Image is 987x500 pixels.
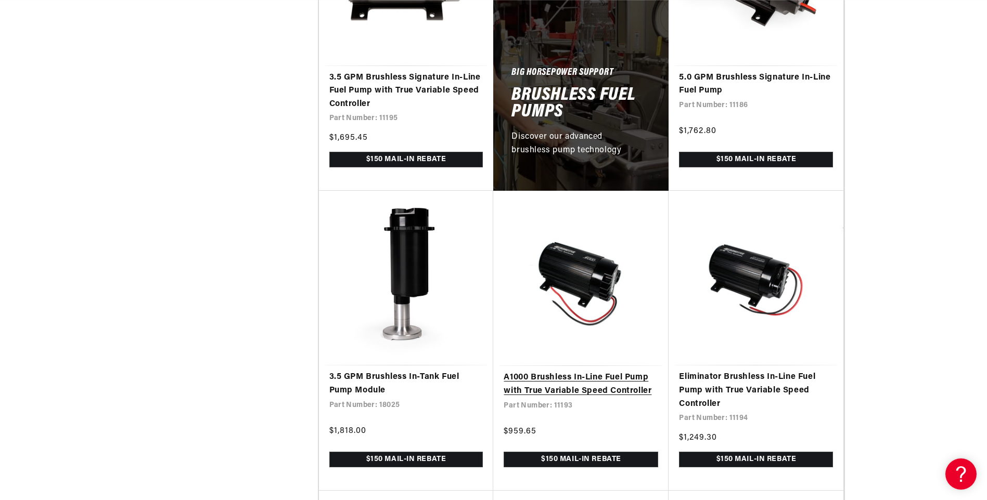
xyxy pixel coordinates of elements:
[329,71,483,111] a: 3.5 GPM Brushless Signature In-Line Fuel Pump with True Variable Speed Controller
[511,87,650,120] h2: Brushless Fuel Pumps
[679,371,833,411] a: Eliminator Brushless In-Line Fuel Pump with True Variable Speed Controller
[504,371,658,398] a: A1000 Brushless In-Line Fuel Pump with True Variable Speed Controller
[329,371,483,397] a: 3.5 GPM Brushless In-Tank Fuel Pump Module
[679,71,833,98] a: 5.0 GPM Brushless Signature In-Line Fuel Pump
[511,69,613,77] h5: Big Horsepower Support
[511,130,639,157] p: Discover our advanced brushless pump technology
